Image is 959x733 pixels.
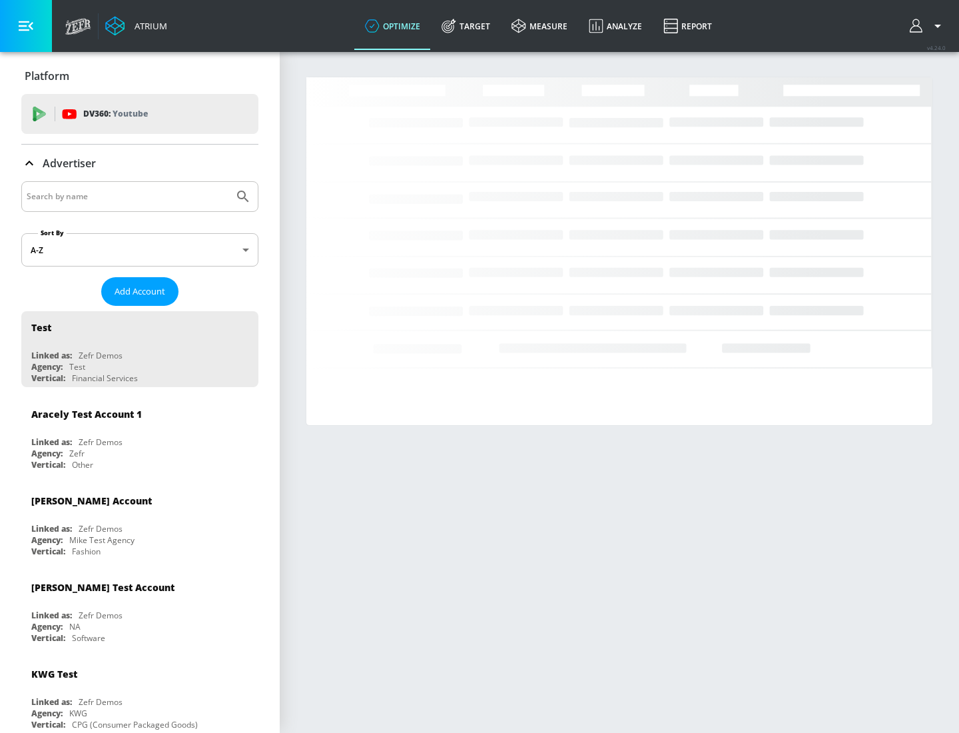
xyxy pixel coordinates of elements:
div: Platform [21,57,258,95]
div: Agency: [31,708,63,719]
div: A-Z [21,233,258,267]
div: [PERSON_NAME] Test AccountLinked as:Zefr DemosAgency:NAVertical:Software [21,571,258,647]
div: Aracely Test Account 1 [31,408,142,420]
p: Advertiser [43,156,96,171]
div: [PERSON_NAME] AccountLinked as:Zefr DemosAgency:Mike Test AgencyVertical:Fashion [21,484,258,560]
div: Vertical: [31,459,65,470]
div: Other [72,459,93,470]
div: Linked as: [31,350,72,361]
div: Zefr Demos [79,696,123,708]
label: Sort By [38,229,67,237]
span: Add Account [115,284,165,299]
div: Zefr [69,448,85,459]
div: Linked as: [31,436,72,448]
div: Agency: [31,448,63,459]
div: Aracely Test Account 1Linked as:Zefr DemosAgency:ZefrVertical:Other [21,398,258,474]
input: Search by name [27,188,228,205]
a: measure [501,2,578,50]
div: [PERSON_NAME] Account [31,494,152,507]
div: Vertical: [31,719,65,730]
div: NA [69,621,81,632]
button: Add Account [101,277,178,306]
p: Youtube [113,107,148,121]
a: Report [653,2,723,50]
div: Test [31,321,51,334]
div: [PERSON_NAME] Test Account [31,581,174,594]
p: Platform [25,69,69,83]
div: Test [69,361,85,372]
div: Linked as: [31,696,72,708]
div: Agency: [31,534,63,546]
div: Linked as: [31,610,72,621]
div: KWG Test [31,668,77,680]
div: TestLinked as:Zefr DemosAgency:TestVertical:Financial Services [21,311,258,387]
div: Zefr Demos [79,350,123,361]
div: Zefr Demos [79,523,123,534]
div: Software [72,632,105,644]
div: Agency: [31,621,63,632]
div: CPG (Consumer Packaged Goods) [72,719,198,730]
span: v 4.24.0 [927,44,946,51]
div: Fashion [72,546,101,557]
p: DV360: [83,107,148,121]
div: Vertical: [31,632,65,644]
div: Financial Services [72,372,138,384]
div: Mike Test Agency [69,534,135,546]
div: Atrium [129,20,167,32]
div: Agency: [31,361,63,372]
div: KWG [69,708,87,719]
a: Target [431,2,501,50]
div: Zefr Demos [79,436,123,448]
div: Advertiser [21,145,258,182]
div: DV360: Youtube [21,94,258,134]
div: Vertical: [31,546,65,557]
div: Zefr Demos [79,610,123,621]
a: optimize [354,2,431,50]
div: Vertical: [31,372,65,384]
a: Analyze [578,2,653,50]
div: Linked as: [31,523,72,534]
a: Atrium [105,16,167,36]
